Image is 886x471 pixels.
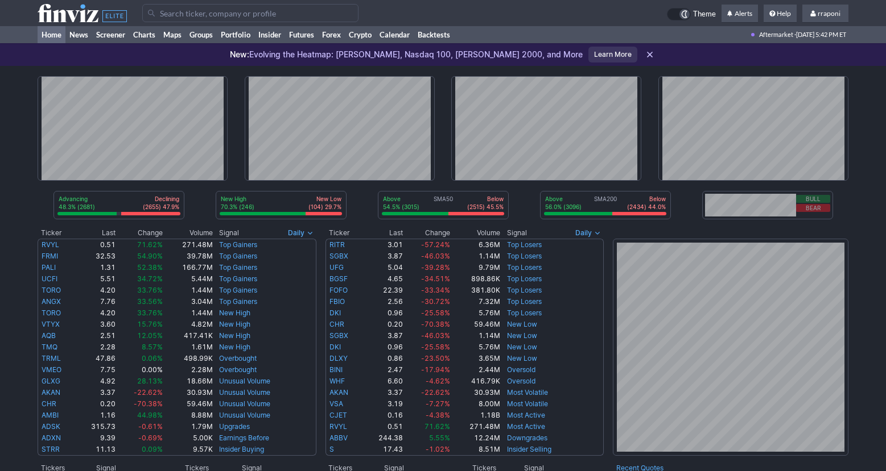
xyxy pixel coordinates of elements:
span: -0.61% [138,422,163,431]
span: -33.34% [421,286,450,294]
td: 9.57K [163,444,213,456]
td: 12.24M [451,432,501,444]
td: 11.13 [76,444,116,456]
span: -0.69% [138,434,163,442]
a: VTYX [42,320,60,328]
a: Groups [186,26,217,43]
a: AMBI [42,411,59,419]
a: Overbought [219,365,257,374]
td: 17.43 [364,444,404,456]
a: Top Losers [507,263,542,272]
td: 9.79M [451,262,501,273]
a: Insider Buying [219,445,264,453]
a: ADSK [42,422,60,431]
td: 4.20 [76,285,116,296]
span: -25.58% [421,309,450,317]
td: 59.46M [163,398,213,410]
a: Top Gainers [219,286,257,294]
span: 15.76% [137,320,163,328]
span: 8.57% [142,343,163,351]
a: Most Active [507,422,545,431]
button: Bear [796,204,830,212]
a: New Low [507,354,537,362]
td: 4.92 [76,376,116,387]
a: FRMI [42,252,58,260]
p: Advancing [59,195,95,203]
a: BGSF [329,274,348,283]
a: Top Losers [507,286,542,294]
a: Unusual Volume [219,411,270,419]
td: 22.39 [364,285,404,296]
a: Top Gainers [219,297,257,306]
span: -4.38% [426,411,450,419]
span: -7.27% [426,399,450,408]
td: 3.19 [364,398,404,410]
p: Evolving the Heatmap: [PERSON_NAME], Nasdaq 100, [PERSON_NAME] 2000, and More [230,49,583,60]
td: 2.44M [451,364,501,376]
td: 6.60 [364,376,404,387]
a: Backtests [414,26,454,43]
td: 3.60 [76,319,116,330]
th: Last [76,227,116,239]
td: 271.48M [163,239,213,251]
td: 898.86K [451,273,501,285]
td: 3.87 [364,251,404,262]
p: New Low [308,195,341,203]
td: 8.00M [451,398,501,410]
a: Help [764,5,797,23]
a: Overbought [219,354,257,362]
span: -46.03% [421,252,450,260]
a: ADXN [42,434,61,442]
p: (104) 29.7% [308,203,341,211]
span: 71.62% [137,240,163,249]
a: ABBV [329,434,348,442]
p: Above [383,195,419,203]
input: Search [142,4,358,22]
a: RVYL [329,422,347,431]
span: New: [230,49,249,59]
a: AQB [42,331,56,340]
td: 30.93M [451,387,501,398]
td: 2.28 [76,341,116,353]
a: FBIO [329,297,345,306]
span: -70.38% [134,399,163,408]
span: Signal [219,228,239,237]
a: VSA [329,399,343,408]
p: Below [467,195,504,203]
a: Unusual Volume [219,399,270,408]
a: Forex [318,26,345,43]
td: 47.86 [76,353,116,364]
a: BINI [329,365,343,374]
a: DKI [329,309,341,317]
td: 1.16 [76,410,116,421]
a: SGBX [329,331,348,340]
td: 2.28M [163,364,213,376]
a: S [329,445,334,453]
td: 32.53 [76,251,116,262]
td: 4.82M [163,319,213,330]
a: Calendar [376,26,414,43]
span: 28.13% [137,377,163,385]
td: 5.51 [76,273,116,285]
td: 0.16 [364,410,404,421]
span: 33.76% [137,309,163,317]
td: 0.96 [364,307,404,319]
th: Ticker [38,227,76,239]
a: RVYL [42,240,59,249]
td: 1.44M [163,307,213,319]
a: New High [219,309,250,317]
a: PALI [42,263,56,272]
a: TORO [42,286,61,294]
a: New High [219,343,250,351]
td: 0.86 [364,353,404,364]
p: Below [627,195,666,203]
a: Unusual Volume [219,377,270,385]
span: 33.76% [137,286,163,294]
td: 3.65M [451,353,501,364]
span: -23.50% [421,354,450,362]
span: -34.51% [421,274,450,283]
td: 4.65 [364,273,404,285]
a: CHR [42,399,56,408]
span: 12.05% [137,331,163,340]
a: Top Losers [507,240,542,249]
